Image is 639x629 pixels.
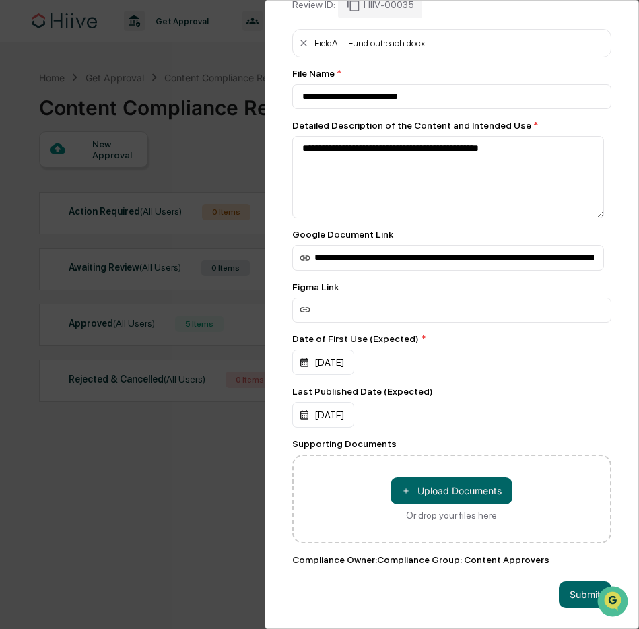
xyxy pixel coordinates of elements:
div: 🖐️ [13,171,24,182]
p: How can we help? [13,28,245,50]
div: Date of First Use (Expected) [292,333,612,344]
div: [DATE] [292,402,354,428]
div: FieldAI - Fund outreach.docx [314,38,425,48]
span: ＋ [401,484,411,497]
button: Submit [559,581,611,608]
a: Powered byPylon [95,228,163,238]
div: Compliance Owner : Compliance Group: Content Approvers [292,554,612,565]
div: Or drop your files here [406,510,497,521]
div: Detailed Description of the Content and Intended Use [292,120,612,131]
div: File Name [292,68,612,79]
div: 🔎 [13,197,24,207]
iframe: Open customer support [596,585,632,621]
span: Data Lookup [27,195,85,209]
div: Last Published Date (Expected) [292,386,612,397]
a: 🔎Data Lookup [8,190,90,214]
div: Start new chat [46,103,221,117]
img: 1746055101610-c473b297-6a78-478c-a979-82029cc54cd1 [13,103,38,127]
div: Supporting Documents [292,438,612,449]
div: Figma Link [292,282,612,292]
a: 🗄️Attestations [92,164,172,189]
span: Preclearance [27,170,87,183]
span: Attestations [111,170,167,183]
div: We're available if you need us! [46,117,170,127]
div: [DATE] [292,350,354,375]
a: 🖐️Preclearance [8,164,92,189]
div: 🗄️ [98,171,108,182]
button: Start new chat [229,107,245,123]
span: Pylon [134,228,163,238]
div: Google Document Link [292,229,612,240]
button: Or drop your files here [391,477,512,504]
